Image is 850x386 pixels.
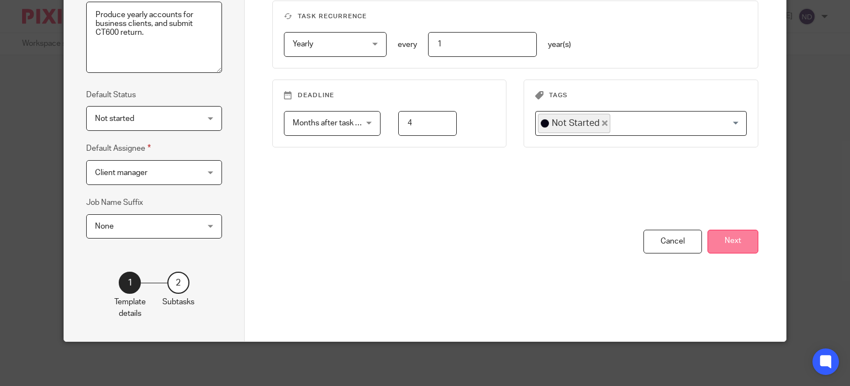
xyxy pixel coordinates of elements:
span: Not Started [552,117,600,129]
h3: Task recurrence [284,12,747,21]
span: year(s) [548,41,571,49]
input: Search for option [611,114,740,133]
h3: Deadline [284,91,495,100]
label: Default Assignee [86,142,151,155]
label: Default Status [86,89,136,101]
div: 2 [167,272,189,294]
button: Deselect Not Started [602,120,608,126]
span: None [95,223,114,230]
span: Not started [95,115,134,123]
h3: Tags [535,91,746,100]
textarea: Produce yearly accounts for business clients, and submit CT600 return. [86,2,222,73]
p: Subtasks [162,297,194,308]
button: Next [708,230,758,253]
div: Cancel [643,230,702,253]
p: every [398,39,417,50]
div: 1 [119,272,141,294]
span: Yearly [293,40,313,48]
div: Search for option [535,111,746,136]
p: Template details [114,297,146,319]
span: Client manager [95,169,147,177]
label: Job Name Suffix [86,197,143,208]
span: Months after task starts [293,119,375,127]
